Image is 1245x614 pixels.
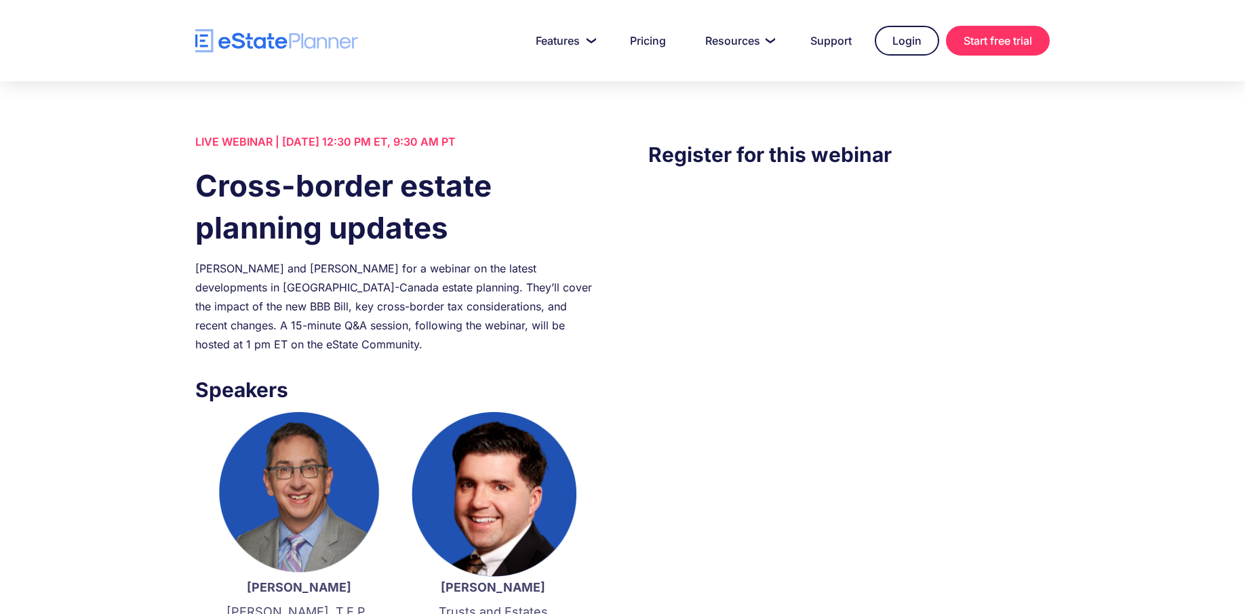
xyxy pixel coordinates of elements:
[648,197,1050,428] iframe: Form 0
[195,259,597,354] div: [PERSON_NAME] and [PERSON_NAME] for a webinar on the latest developments in [GEOGRAPHIC_DATA]-Can...
[648,139,1050,170] h3: Register for this webinar
[247,580,351,594] strong: [PERSON_NAME]
[614,27,682,54] a: Pricing
[946,26,1050,56] a: Start free trial
[519,27,607,54] a: Features
[195,29,358,53] a: home
[794,27,868,54] a: Support
[441,580,545,594] strong: [PERSON_NAME]
[689,27,787,54] a: Resources
[875,26,939,56] a: Login
[195,374,597,405] h3: Speakers
[195,132,597,151] div: LIVE WEBINAR | [DATE] 12:30 PM ET, 9:30 AM PT
[195,165,597,249] h1: Cross-border estate planning updates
